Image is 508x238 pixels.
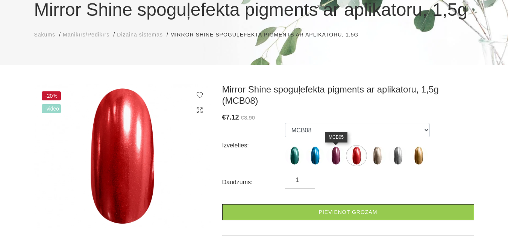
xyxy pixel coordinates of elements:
[285,146,304,165] img: ...
[63,32,109,38] span: Manikīrs/Pedikīrs
[306,146,325,165] img: ...
[222,139,285,152] div: Izvēlēties:
[34,32,56,38] span: Sākums
[63,31,109,39] a: Manikīrs/Pedikīrs
[241,114,255,121] s: €8.90
[226,114,239,121] span: 7.12
[117,32,163,38] span: Dizaina sistēmas
[222,176,285,188] div: Daudzums:
[388,146,407,165] img: ...
[170,31,366,39] li: Mirror Shine spoguļefekta pigments ar aplikatoru, 1,5g
[326,146,345,165] img: ...
[34,31,56,39] a: Sākums
[368,146,387,165] img: ...
[42,91,61,100] span: -20%
[117,31,163,39] a: Dizaina sistēmas
[222,114,226,121] span: €
[409,146,428,165] img: ...
[42,104,61,113] span: +Video
[34,84,211,228] img: Mirror Shine spoguļefekta pigments ar aplikatoru, 1,5g
[347,146,366,165] img: ...
[222,204,474,220] a: Pievienot grozam
[222,84,474,106] h3: Mirror Shine spoguļefekta pigments ar aplikatoru, 1,5g (MCB08)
